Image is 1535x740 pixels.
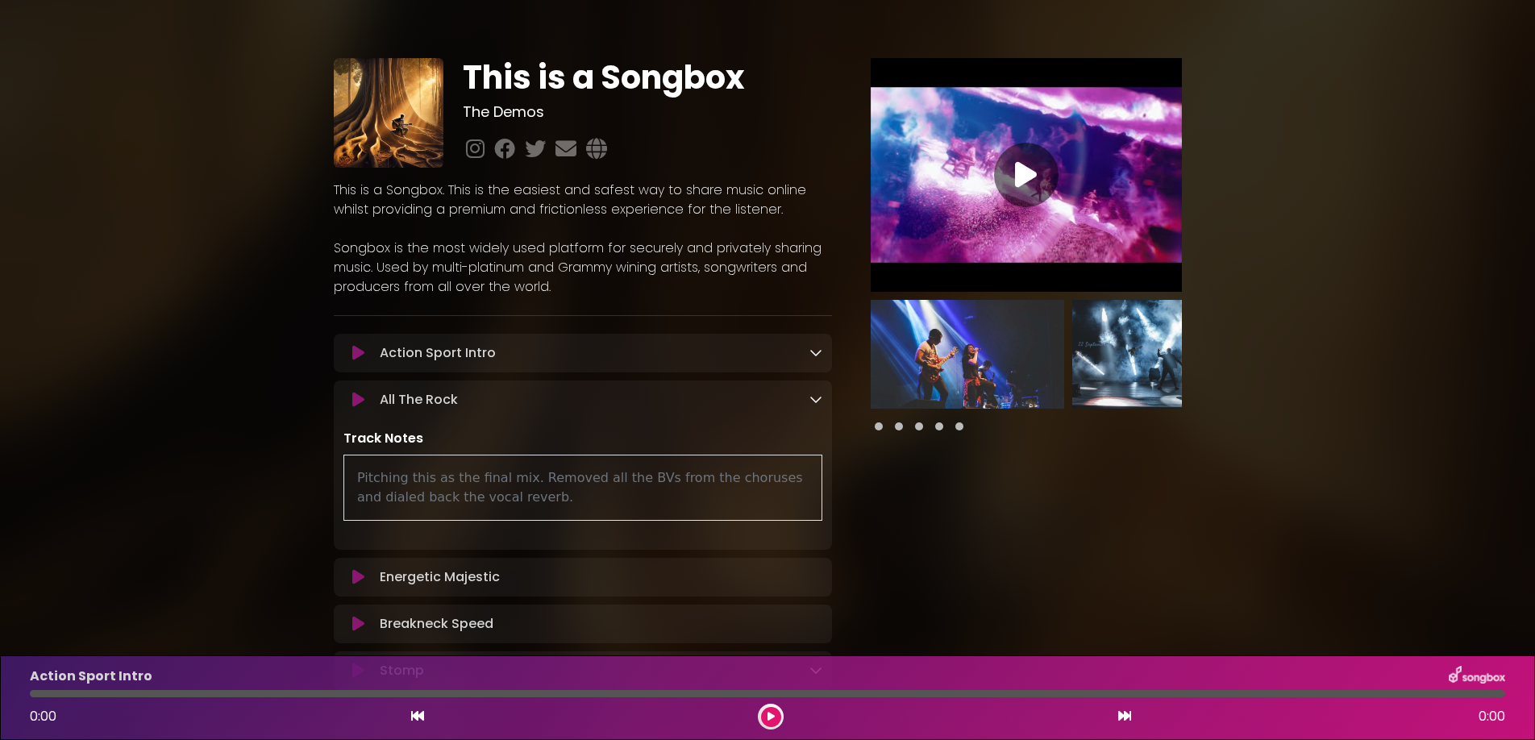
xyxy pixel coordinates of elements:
[1479,707,1505,726] span: 0:00
[343,429,822,448] p: Track Notes
[871,300,1064,409] img: VGKDuGESIqn1OmxWBYqA
[463,103,831,121] h3: The Demos
[380,614,493,634] p: Breakneck Speed
[871,58,1182,292] img: Video Thumbnail
[343,455,822,521] div: Pitching this as the final mix. Removed all the BVs from the choruses and dialed back the vocal r...
[334,239,832,297] p: Songbox is the most widely used platform for securely and privately sharing music. Used by multi-...
[1072,300,1266,409] img: 5SBxY6KGTbm7tdT8d3UB
[380,567,500,587] p: Energetic Majestic
[30,667,152,686] p: Action Sport Intro
[463,58,831,97] h1: This is a Songbox
[380,343,496,363] p: Action Sport Intro
[1449,666,1505,687] img: songbox-logo-white.png
[334,58,443,168] img: aCQhYPbzQtmD8pIHw81E
[30,707,56,725] span: 0:00
[334,181,832,219] p: This is a Songbox. This is the easiest and safest way to share music online whilst providing a pr...
[380,390,458,409] p: All The Rock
